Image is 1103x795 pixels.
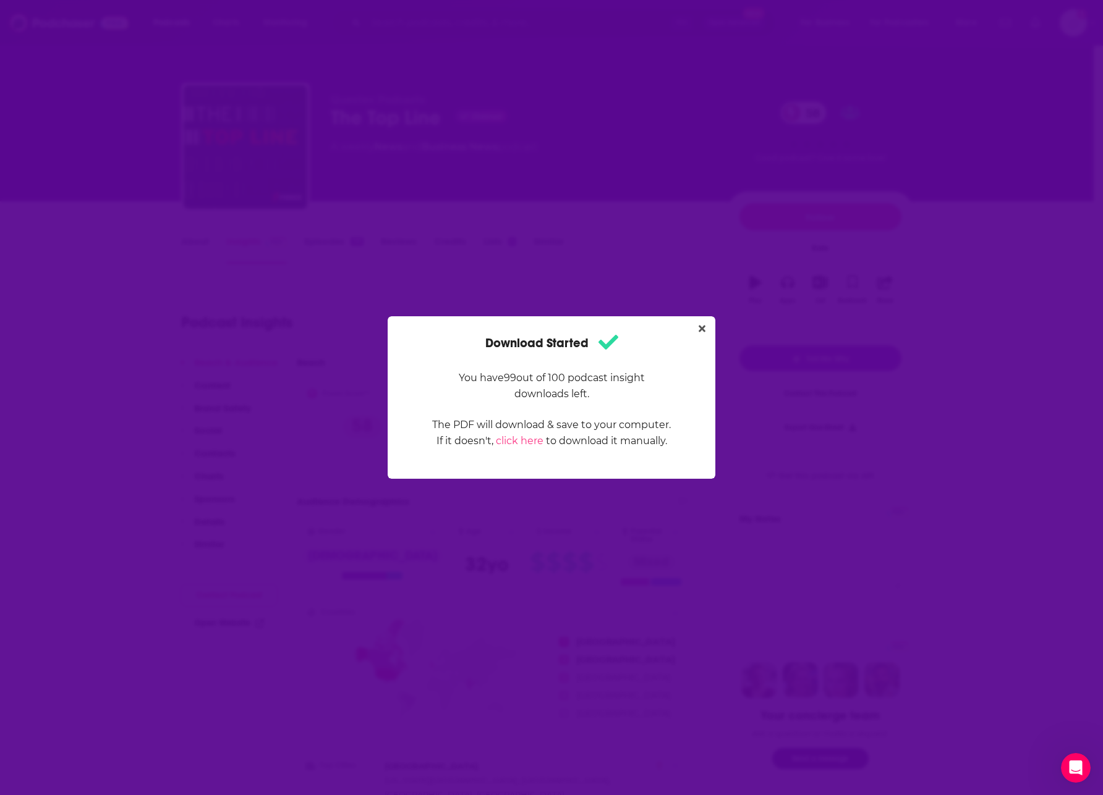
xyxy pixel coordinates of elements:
p: The PDF will download & save to your computer. If it doesn't, to download it manually. [432,417,671,449]
p: You have 99 out of 100 podcast insight downloads left. [432,370,671,402]
button: Close [694,321,710,337]
h1: Download Started [485,331,618,355]
a: click here [496,435,543,447]
iframe: Intercom live chat [1061,753,1091,783]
